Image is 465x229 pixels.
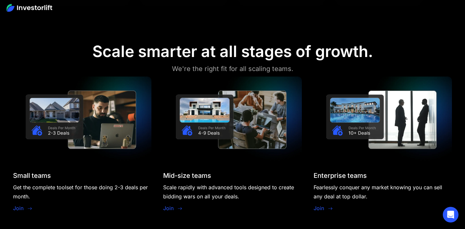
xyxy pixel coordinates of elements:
div: Scale smarter at all stages of growth. [92,42,373,61]
div: Mid-size teams [163,172,211,179]
a: Join [314,204,324,212]
a: Join [13,204,23,212]
div: Fearlessly conquer any market knowing you can sell any deal at top dollar. [314,183,452,201]
div: Scale rapidly with advanced tools designed to create bidding wars on all your deals. [163,183,302,201]
div: Open Intercom Messenger [443,207,458,222]
div: Enterprise teams [314,172,367,179]
div: Small teams [13,172,51,179]
a: Join [163,204,174,212]
div: Get the complete toolset for those doing 2-3 deals per month. [13,183,151,201]
div: We're the right fit for all scaling teams. [172,64,293,74]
